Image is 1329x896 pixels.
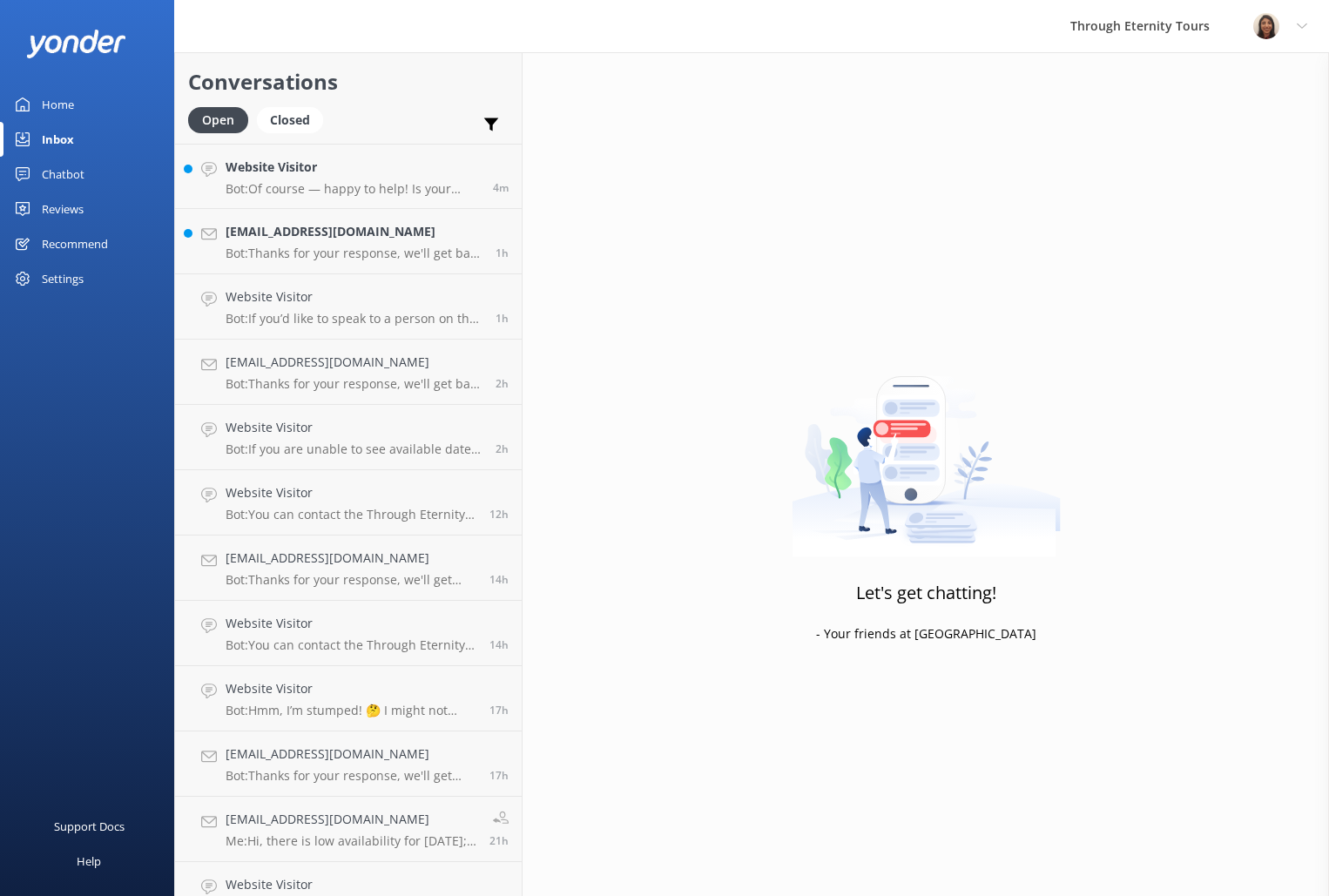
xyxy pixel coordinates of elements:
p: - Your friends at [GEOGRAPHIC_DATA] [816,624,1036,643]
h4: Website Visitor [226,614,476,633]
img: artwork of a man stealing a conversation from at giant smartphone [792,340,1061,557]
span: Aug 27 2025 01:22am (UTC +02:00) Europe/Amsterdam [489,572,509,587]
div: Inbox [42,122,74,157]
h4: Website Visitor [226,158,480,177]
a: Website VisitorBot:If you’d like to speak to a person on the Through Eternity Tours team, please ... [175,274,522,340]
h4: Website Visitor [226,418,482,437]
p: Bot: Thanks for your response, we'll get back to you as soon as we can during opening hours. [226,376,482,392]
h3: Let's get chatting! [856,579,996,607]
span: Aug 27 2025 01:09am (UTC +02:00) Europe/Amsterdam [489,637,509,652]
span: Aug 27 2025 01:12pm (UTC +02:00) Europe/Amsterdam [496,441,509,456]
div: Recommend [42,226,108,261]
div: Chatbot [42,157,84,192]
a: [EMAIL_ADDRESS][DOMAIN_NAME]Bot:Thanks for your response, we'll get back to you as soon as we can... [175,731,522,797]
span: Aug 27 2025 03:34pm (UTC +02:00) Europe/Amsterdam [493,180,509,195]
span: Aug 26 2025 10:29pm (UTC +02:00) Europe/Amsterdam [489,768,509,783]
div: Support Docs [54,809,125,844]
a: [EMAIL_ADDRESS][DOMAIN_NAME]Bot:Thanks for your response, we'll get back to you as soon as we can... [175,340,522,405]
h4: [EMAIL_ADDRESS][DOMAIN_NAME] [226,549,476,568]
p: Bot: If you’d like to speak to a person on the Through Eternity Tours team, please call [PHONE_NU... [226,311,482,327]
h4: Website Visitor [226,679,476,698]
a: Website VisitorBot:You can contact the Through Eternity Tours team at [PHONE_NUMBER] or [PHONE_NU... [175,601,522,666]
p: Me: Hi, there is low availability for [DATE]; however, I still see some spots available at this t... [226,833,476,849]
p: Bot: Thanks for your response, we'll get back to you as soon as we can during opening hours. [226,246,482,261]
img: 725-1755267273.png [1253,13,1279,39]
h4: Website Visitor [226,875,483,894]
p: Bot: Of course — happy to help! Is your issue related to: - 🔄 Changing or canceling a tour - 📧 No... [226,181,480,197]
span: Aug 27 2025 02:01pm (UTC +02:00) Europe/Amsterdam [496,311,509,326]
img: yonder-white-logo.png [26,30,126,58]
div: Open [188,107,248,133]
span: Aug 26 2025 06:16pm (UTC +02:00) Europe/Amsterdam [489,833,509,848]
a: Closed [257,110,332,129]
a: [EMAIL_ADDRESS][DOMAIN_NAME]Bot:Thanks for your response, we'll get back to you as soon as we can... [175,536,522,601]
div: Reviews [42,192,84,226]
span: Aug 27 2025 02:33pm (UTC +02:00) Europe/Amsterdam [496,246,509,260]
p: Bot: If you are unable to see available dates for the Saint Mark’s Basilica Night Tour, please co... [226,441,482,457]
h2: Conversations [188,65,509,98]
p: Bot: Hmm, I’m stumped! 🤔 I might not have the answer to that one, but our amazing team definitely... [226,703,476,718]
a: Website VisitorBot:If you are unable to see available dates for the Saint Mark’s Basilica Night T... [175,405,522,470]
a: Open [188,110,257,129]
p: Bot: Thanks for your response, we'll get back to you as soon as we can during opening hours. [226,572,476,588]
h4: [EMAIL_ADDRESS][DOMAIN_NAME] [226,222,482,241]
a: [EMAIL_ADDRESS][DOMAIN_NAME]Me:Hi, there is low availability for [DATE]; however, I still see som... [175,797,522,862]
h4: [EMAIL_ADDRESS][DOMAIN_NAME] [226,353,482,372]
h4: [EMAIL_ADDRESS][DOMAIN_NAME] [226,810,476,829]
div: Help [77,844,101,879]
div: Settings [42,261,84,296]
div: Closed [257,107,323,133]
a: Website VisitorBot:Hmm, I’m stumped! 🤔 I might not have the answer to that one, but our amazing t... [175,666,522,731]
p: Bot: You can contact the Through Eternity Tours team at [PHONE_NUMBER] or [PHONE_NUMBER]. You can... [226,507,476,522]
p: Bot: You can contact the Through Eternity Tours team at [PHONE_NUMBER] or [PHONE_NUMBER]. You can... [226,637,476,653]
span: Aug 27 2025 03:10am (UTC +02:00) Europe/Amsterdam [489,507,509,522]
h4: Website Visitor [226,287,482,307]
div: Home [42,87,74,122]
h4: [EMAIL_ADDRESS][DOMAIN_NAME] [226,744,476,764]
a: Website VisitorBot:You can contact the Through Eternity Tours team at [PHONE_NUMBER] or [PHONE_NU... [175,470,522,536]
span: Aug 27 2025 01:28pm (UTC +02:00) Europe/Amsterdam [496,376,509,391]
a: [EMAIL_ADDRESS][DOMAIN_NAME]Bot:Thanks for your response, we'll get back to you as soon as we can... [175,209,522,274]
span: Aug 26 2025 10:34pm (UTC +02:00) Europe/Amsterdam [489,703,509,717]
h4: Website Visitor [226,483,476,502]
p: Bot: Thanks for your response, we'll get back to you as soon as we can during opening hours. [226,768,476,784]
a: Website VisitorBot:Of course — happy to help! Is your issue related to: - 🔄 Changing or canceling... [175,144,522,209]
